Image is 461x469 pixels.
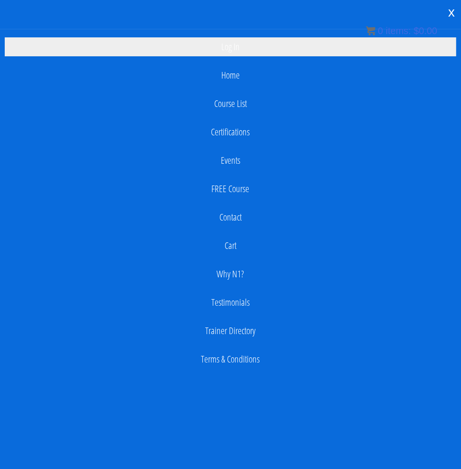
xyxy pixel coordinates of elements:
[5,66,456,85] a: Home
[366,26,375,35] img: icon11.png
[366,26,437,36] a: 0 items: $0.00
[5,208,456,227] a: Contact
[5,236,456,255] a: Cart
[5,293,456,312] a: Testimonials
[5,265,456,283] a: Why N1?
[5,179,456,198] a: FREE Course
[5,123,456,142] a: Certifications
[442,2,461,22] div: x
[378,26,383,36] span: 0
[5,350,456,369] a: Terms & Conditions
[414,26,419,36] span: $
[5,94,456,113] a: Course List
[5,151,456,170] a: Events
[414,26,437,36] bdi: 0.00
[5,321,456,340] a: Trainer Directory
[386,26,411,36] span: items:
[5,37,456,56] a: Log In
